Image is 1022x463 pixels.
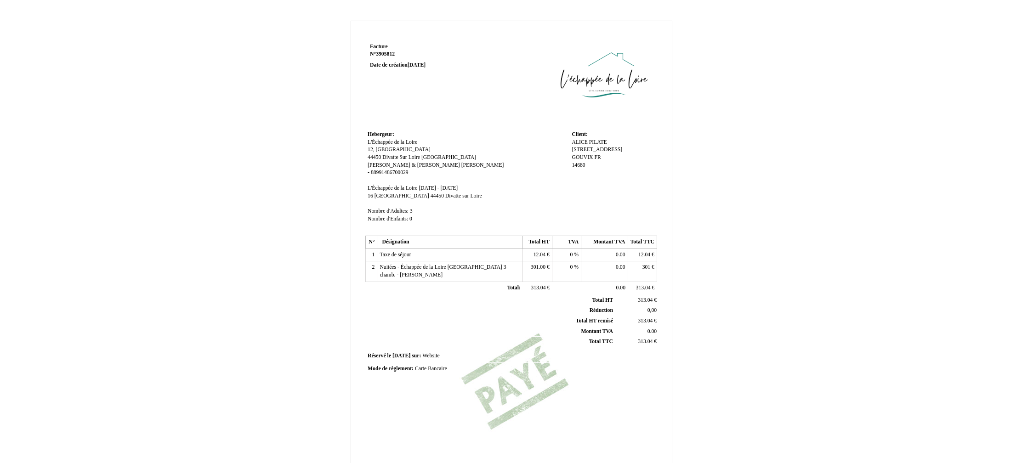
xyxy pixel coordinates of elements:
[615,337,659,347] td: €
[615,295,659,305] td: €
[589,139,607,145] span: PILATE
[616,285,625,291] span: 0.00
[523,261,552,282] td: €
[370,44,388,50] span: Facture
[366,248,377,261] td: 1
[410,208,413,214] span: 3
[523,282,552,294] td: €
[592,297,613,303] span: Total HT
[419,185,458,191] span: [DATE] - [DATE]
[380,252,411,258] span: Taxe de séjour
[638,252,650,258] span: 12.04
[366,236,377,249] th: N°
[368,131,394,137] span: Hebergeur:
[366,261,377,282] td: 2
[628,282,657,294] td: €
[531,264,545,270] span: 301.00
[368,193,429,199] span: 16 [GEOGRAPHIC_DATA]
[616,252,625,258] span: 0.00
[507,285,520,291] span: Total:
[576,318,613,324] span: Total HT remisé
[615,316,659,326] td: €
[581,236,628,249] th: Montant TVA
[531,285,545,291] span: 313.04
[415,366,447,372] span: Carte Bancaire
[368,154,381,160] span: 44450
[377,236,523,249] th: Désignation
[628,236,657,249] th: Total TTC
[368,185,417,191] span: L'Échappée de la Loire
[628,261,657,282] td: €
[572,147,622,152] span: [STREET_ADDRESS]
[461,162,504,168] span: [PERSON_NAME]
[534,252,545,258] span: 12.04
[647,328,657,334] span: 0.00
[552,236,581,249] th: TVA
[382,154,420,160] span: Divatte Sur Loire
[638,297,653,303] span: 313.04
[636,285,651,291] span: 313.04
[368,169,369,175] span: -
[572,162,585,168] span: 14680
[445,193,482,199] span: Divatte sur Loire
[376,51,395,57] span: 3905812
[412,353,421,359] span: sur:
[647,307,657,313] span: 0,00
[572,139,587,145] span: ALICE
[572,131,587,137] span: Client:
[590,307,613,313] span: Réduction
[570,264,573,270] span: 0
[616,264,625,270] span: 0.00
[421,154,476,160] span: [GEOGRAPHIC_DATA]
[431,193,444,199] span: 44450
[628,248,657,261] td: €
[581,328,613,334] span: Montant TVA
[642,264,651,270] span: 301
[368,162,460,168] span: [PERSON_NAME] & [PERSON_NAME]
[368,147,431,152] span: 12, [GEOGRAPHIC_DATA]
[409,216,412,222] span: 0
[523,236,552,249] th: Total HT
[368,353,391,359] span: Réservé le
[552,248,581,261] td: %
[368,139,417,145] span: L'Échappée de la Loire
[370,62,426,68] strong: Date de création
[380,264,506,278] span: Nuitées - Échappée de la Loire [GEOGRAPHIC_DATA] 3 chamb. - [PERSON_NAME]
[552,261,581,282] td: %
[589,339,613,344] span: Total TTC
[638,318,653,324] span: 313.04
[523,248,552,261] td: €
[408,62,426,68] span: [DATE]
[368,216,408,222] span: Nombre d'Enfants:
[638,339,653,344] span: 313.04
[594,154,601,160] span: FR
[553,43,655,112] img: logo
[370,51,480,58] strong: N°
[570,252,573,258] span: 0
[368,366,414,372] span: Mode de règlement:
[368,208,409,214] span: Nombre d'Adultes:
[422,353,439,359] span: Website
[392,353,410,359] span: [DATE]
[371,169,409,175] span: 88991486700029
[572,154,593,160] span: GOUVIX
